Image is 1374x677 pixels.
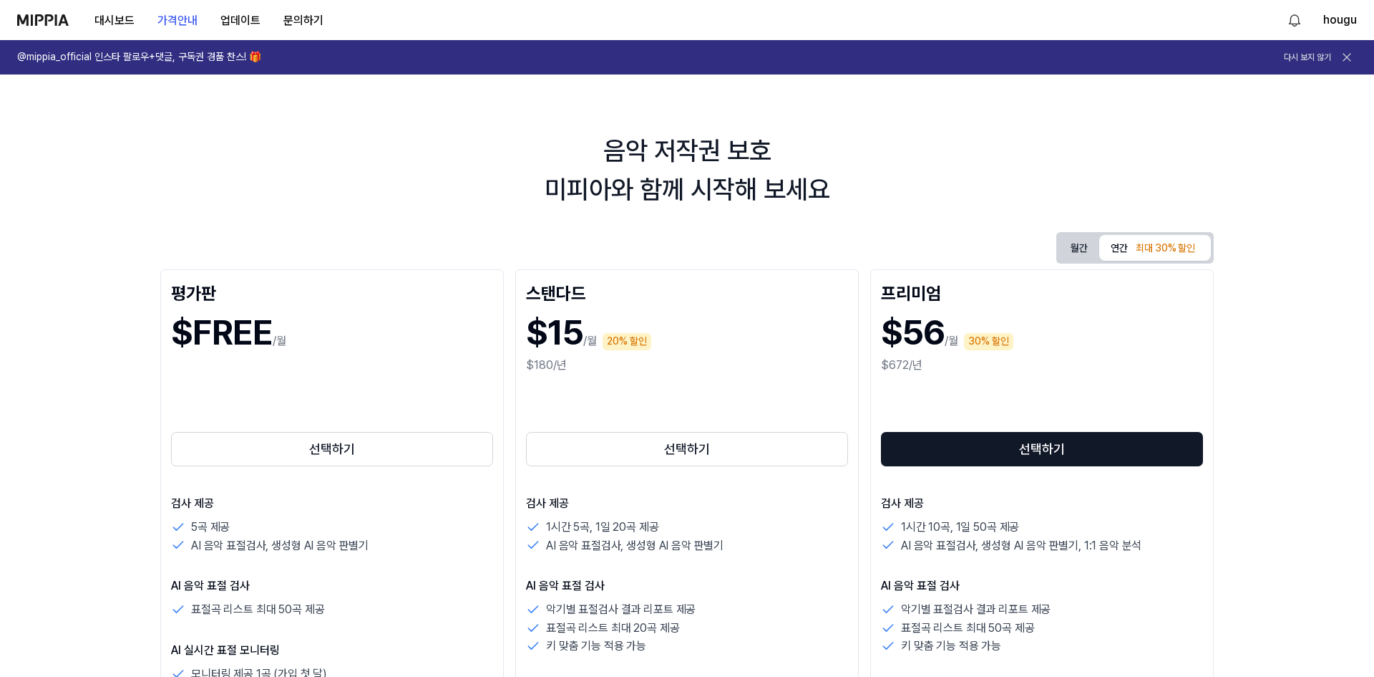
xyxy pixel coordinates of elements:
button: 대시보드 [83,6,146,35]
h1: @mippia_official 인스타 팔로우+댓글, 구독권 경품 찬스! 🎁 [17,50,261,64]
button: 월간 [1059,237,1099,259]
p: 1시간 5곡, 1일 20곡 제공 [546,518,658,537]
p: 키 맞춤 기능 적용 가능 [546,637,646,656]
h1: $FREE [171,309,273,357]
a: 업데이트 [209,1,272,40]
p: AI 음악 표절 검사 [881,577,1203,595]
p: /월 [583,332,597,350]
button: hougu [1323,11,1357,29]
a: 가격안내 [146,1,209,40]
p: 검사 제공 [171,495,493,512]
p: 악기별 표절검사 결과 리포트 제공 [546,600,696,619]
img: 알림 [1286,11,1303,29]
p: 1시간 10곡, 1일 50곡 제공 [901,518,1019,537]
div: 평가판 [171,280,493,303]
p: 검사 제공 [526,495,848,512]
div: 20% 할인 [603,333,651,350]
div: $672/년 [881,357,1203,374]
button: 문의하기 [272,6,335,35]
p: AI 음악 표절 검사 [171,577,493,595]
div: 프리미엄 [881,280,1203,303]
p: AI 음악 표절검사, 생성형 AI 음악 판별기, 1:1 음악 분석 [901,537,1141,555]
div: 30% 할인 [964,333,1013,350]
p: 5곡 제공 [191,518,230,537]
p: AI 음악 표절검사, 생성형 AI 음악 판별기 [546,537,723,555]
div: 최대 30% 할인 [1131,240,1199,257]
h1: $15 [526,309,583,357]
p: /월 [945,332,958,350]
p: AI 음악 표절 검사 [526,577,848,595]
a: 선택하기 [171,429,493,469]
p: 악기별 표절검사 결과 리포트 제공 [901,600,1051,619]
p: AI 실시간 표절 모니터링 [171,642,493,659]
img: logo [17,14,69,26]
div: $180/년 [526,357,848,374]
button: 다시 보지 않기 [1284,52,1331,64]
p: 표절곡 리스트 최대 50곡 제공 [191,600,324,619]
p: 키 맞춤 기능 적용 가능 [901,637,1001,656]
button: 연간 [1099,235,1211,261]
button: 가격안내 [146,6,209,35]
p: /월 [273,332,286,350]
p: 검사 제공 [881,495,1203,512]
button: 선택하기 [526,432,848,466]
h1: $56 [881,309,945,357]
button: 선택하기 [171,432,493,466]
a: 선택하기 [526,429,848,469]
p: 표절곡 리스트 최대 20곡 제공 [546,619,679,638]
p: AI 음악 표절검사, 생성형 AI 음악 판별기 [191,537,369,555]
div: 스탠다드 [526,280,848,303]
button: 선택하기 [881,432,1203,466]
p: 표절곡 리스트 최대 50곡 제공 [901,619,1034,638]
a: 선택하기 [881,429,1203,469]
button: 업데이트 [209,6,272,35]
